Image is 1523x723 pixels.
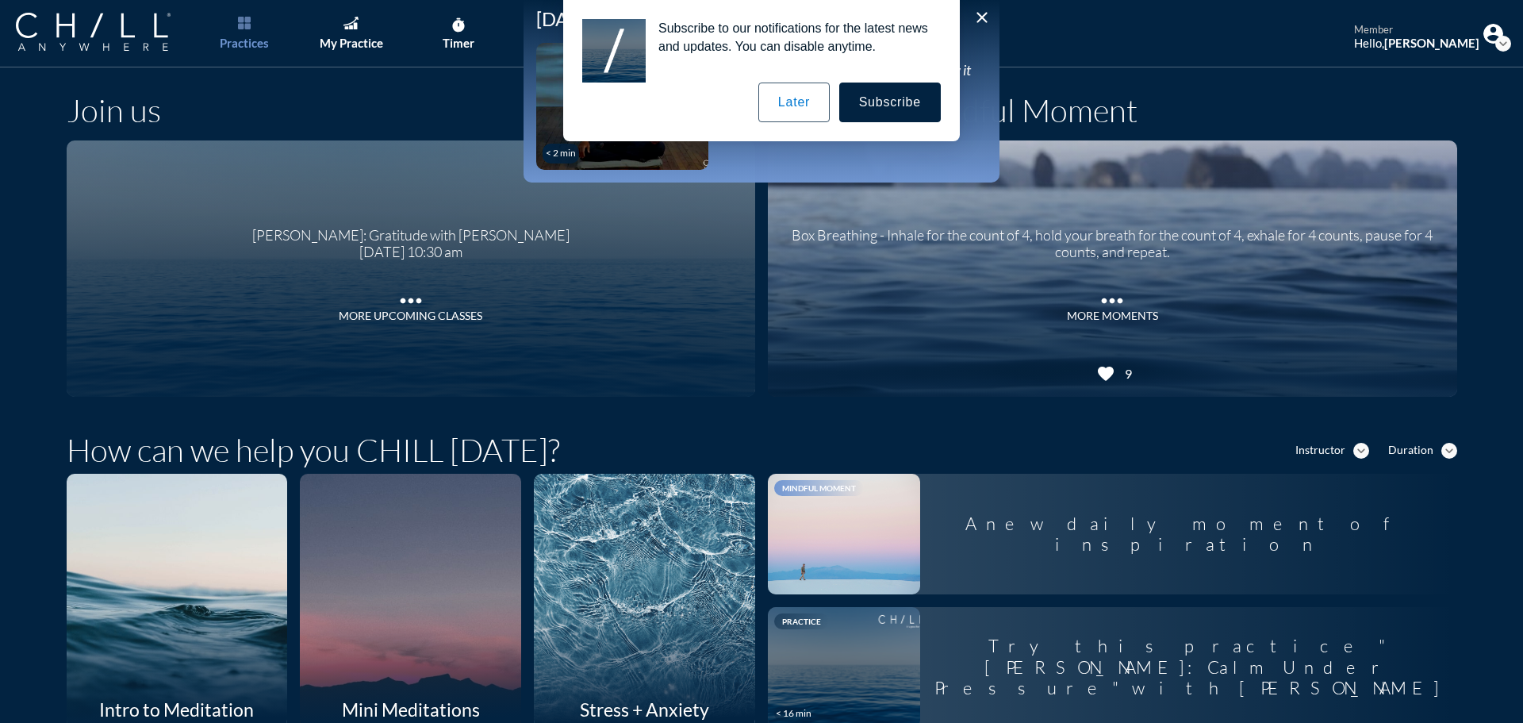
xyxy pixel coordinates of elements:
img: notification icon [582,19,646,83]
div: More Upcoming Classes [339,310,482,323]
div: < 16 min [776,708,811,719]
i: expand_more [1441,443,1457,459]
i: more_horiz [395,285,427,309]
div: [DATE] 10:30 am [252,244,570,261]
div: [PERSON_NAME]: Gratitude with [PERSON_NAME] [252,215,570,244]
i: expand_more [1353,443,1369,459]
div: < 2 min [546,148,576,159]
div: Subscribe to our notifications for the latest news and updates. You can disable anytime. [646,19,941,56]
div: Instructor [1295,444,1345,457]
div: Try this practice "[PERSON_NAME]: Calm Under Pressure" with [PERSON_NAME] [920,623,1457,711]
h1: How can we help you CHILL [DATE]? [67,431,560,469]
div: Duration [1388,444,1433,457]
button: Subscribe [839,83,941,122]
i: favorite [1096,364,1115,383]
div: MORE MOMENTS [1067,310,1158,323]
i: more_horiz [1096,285,1128,309]
span: Mindful Moment [782,483,856,493]
div: 9 [1119,366,1132,381]
button: Later [758,83,830,122]
span: Practice [782,617,821,626]
div: A new daily moment of inspiration [920,501,1457,568]
div: Box Breathing - Inhale for the count of 4, hold your breath for the count of 4, exhale for 4 coun... [788,215,1437,261]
